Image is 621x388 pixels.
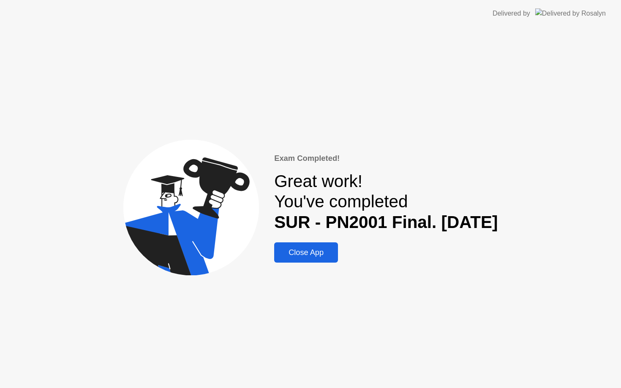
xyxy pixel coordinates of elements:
div: Close App [277,248,335,257]
img: Delivered by Rosalyn [535,8,606,18]
div: Exam Completed! [274,152,498,164]
div: Great work! You've completed [274,171,498,233]
b: SUR - PN2001 Final. [DATE] [274,212,498,232]
div: Delivered by [493,8,530,19]
button: Close App [274,242,338,263]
